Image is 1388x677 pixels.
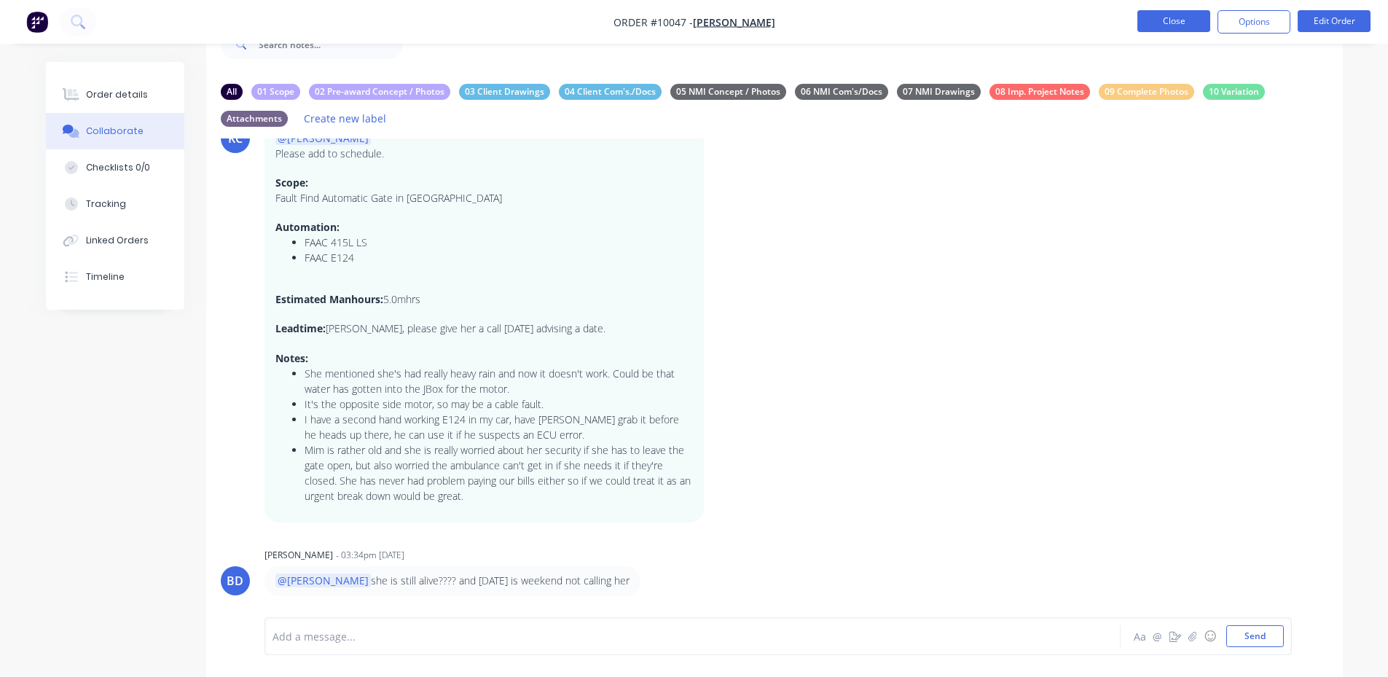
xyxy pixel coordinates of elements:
[297,109,394,128] button: Create new label
[1149,627,1167,645] button: @
[1298,10,1371,32] button: Edit Order
[259,30,403,59] input: Search notes...
[46,259,184,295] button: Timeline
[275,351,308,365] strong: Notes:
[86,161,150,174] div: Checklists 0/0
[1132,627,1149,645] button: Aa
[275,292,693,307] p: 5.0mhrs
[1201,627,1219,645] button: ☺
[227,572,243,590] div: BD
[86,88,148,101] div: Order details
[305,412,693,442] li: I have a second hand working E124 in my car, have [PERSON_NAME] grab it before he heads up there,...
[46,77,184,113] button: Order details
[670,84,786,100] div: 05 NMI Concept / Photos
[897,84,981,100] div: 07 NMI Drawings
[305,396,693,412] li: It's the opposite side motor, so may be a cable fault.
[221,84,243,100] div: All
[1218,10,1290,34] button: Options
[228,130,243,147] div: KC
[305,442,693,504] li: Mim is rather old and she is really worried about her security if she has to leave the gate open,...
[1203,84,1265,100] div: 10 Variation
[305,235,693,250] li: FAAC 415L LS
[795,84,888,100] div: 06 NMI Com's/Docs
[1137,10,1210,32] button: Close
[251,84,300,100] div: 01 Scope
[305,366,693,396] li: She mentioned she's had really heavy rain and now it doesn't work. Could be that water has gotten...
[86,270,125,283] div: Timeline
[309,84,450,100] div: 02 Pre-award Concept / Photos
[275,176,308,189] strong: Scope:
[275,131,371,145] span: @[PERSON_NAME]
[46,222,184,259] button: Linked Orders
[26,11,48,33] img: Factory
[1226,625,1284,647] button: Send
[46,186,184,222] button: Tracking
[86,197,126,211] div: Tracking
[86,234,149,247] div: Linked Orders
[275,321,693,336] p: [PERSON_NAME], please give her a call [DATE] advising a date.
[46,149,184,186] button: Checklists 0/0
[459,84,550,100] div: 03 Client Drawings
[86,125,144,138] div: Collaborate
[275,220,340,234] strong: Automation:
[1099,84,1194,100] div: 09 Complete Photos
[693,15,775,29] a: [PERSON_NAME]
[613,15,693,29] span: Order #10047 -
[275,574,630,588] p: she is still alive???? and [DATE] is weekend not calling her
[275,191,693,206] p: Fault Find Automatic Gate in [GEOGRAPHIC_DATA]
[221,111,288,127] div: Attachments
[275,574,371,587] span: @[PERSON_NAME]
[264,549,333,562] div: [PERSON_NAME]
[275,146,693,161] p: Please add to schedule.
[275,321,326,335] strong: Leadtime:
[989,84,1090,100] div: 08 Imp. Project Notes
[305,250,693,265] li: FAAC E124
[336,549,404,562] div: - 03:34pm [DATE]
[46,113,184,149] button: Collaborate
[275,292,383,306] strong: Estimated Manhours:
[559,84,662,100] div: 04 Client Com's./Docs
